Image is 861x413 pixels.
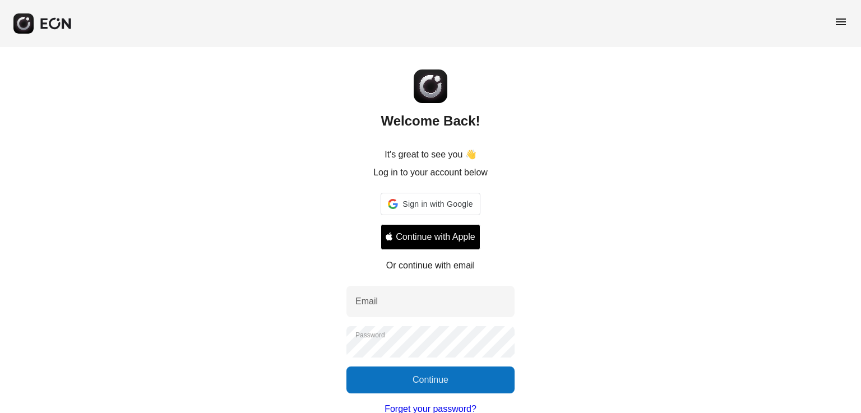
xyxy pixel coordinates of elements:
[834,15,848,29] span: menu
[355,295,378,308] label: Email
[381,193,480,215] div: Sign in with Google
[386,259,475,272] p: Or continue with email
[381,224,480,250] button: Signin with apple ID
[402,197,473,211] span: Sign in with Google
[355,331,385,340] label: Password
[373,166,488,179] p: Log in to your account below
[385,148,476,161] p: It's great to see you 👋
[346,366,515,393] button: Continue
[381,112,480,130] h2: Welcome Back!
